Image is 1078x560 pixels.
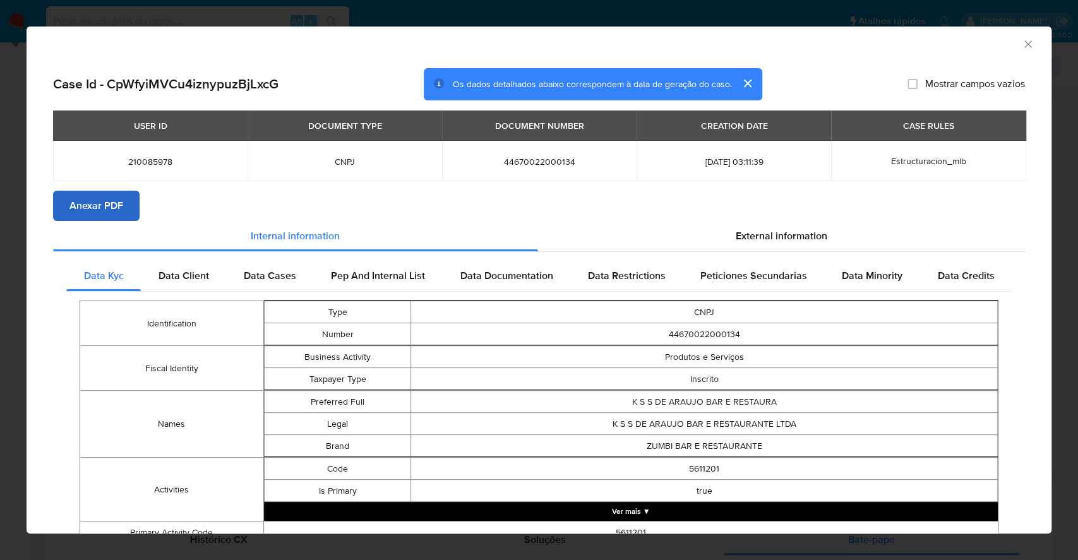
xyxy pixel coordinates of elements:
[411,480,998,502] td: true
[411,368,998,390] td: Inscrito
[264,480,410,502] td: Is Primary
[159,268,209,283] span: Data Client
[264,435,410,457] td: Brand
[652,156,816,167] span: [DATE] 03:11:39
[842,268,902,283] span: Data Minority
[68,156,232,167] span: 210085978
[460,268,553,283] span: Data Documentation
[53,191,140,221] button: Anexar PDF
[700,268,807,283] span: Peticiones Secundarias
[53,76,278,92] h2: Case Id - CpWfyiMVCu4iznypuzBjLxcG
[411,301,998,323] td: CNPJ
[925,78,1025,90] span: Mostrar campos vazios
[1022,38,1033,49] button: Fechar a janela
[457,156,621,167] span: 44670022000134
[244,268,296,283] span: Data Cases
[488,115,592,136] div: DOCUMENT NUMBER
[693,115,775,136] div: CREATION DATE
[411,458,998,480] td: 5611201
[411,323,998,345] td: 44670022000134
[80,521,264,544] td: Primary Activity Code
[411,346,998,368] td: Produtos e Serviços
[263,156,427,167] span: CNPJ
[53,221,1025,251] div: Detailed info
[251,229,340,243] span: Internal information
[84,268,124,283] span: Data Kyc
[411,413,998,435] td: K S S DE ARAUJO BAR E RESTAURANTE LTDA
[69,192,123,220] span: Anexar PDF
[588,268,666,283] span: Data Restrictions
[264,323,410,345] td: Number
[263,521,998,544] td: 5611201
[264,413,410,435] td: Legal
[891,155,966,167] span: Estructuracion_mlb
[264,368,410,390] td: Taxpayer Type
[80,391,264,458] td: Names
[411,435,998,457] td: ZUMBI BAR E RESTAURANTE
[264,346,410,368] td: Business Activity
[264,301,410,323] td: Type
[937,268,994,283] span: Data Credits
[80,458,264,521] td: Activities
[331,268,425,283] span: Pep And Internal List
[264,391,410,413] td: Preferred Full
[301,115,390,136] div: DOCUMENT TYPE
[411,391,998,413] td: K S S DE ARAUJO BAR E RESTAURA
[126,115,175,136] div: USER ID
[264,502,998,521] button: Expand array
[732,68,762,98] button: cerrar
[27,27,1051,533] div: closure-recommendation-modal
[453,78,732,90] span: Os dados detalhados abaixo correspondem à data de geração do caso.
[80,301,264,346] td: Identification
[907,79,918,89] input: Mostrar campos vazios
[80,346,264,391] td: Fiscal Identity
[66,261,1012,291] div: Detailed internal info
[736,229,827,243] span: External information
[264,458,410,480] td: Code
[895,115,962,136] div: CASE RULES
